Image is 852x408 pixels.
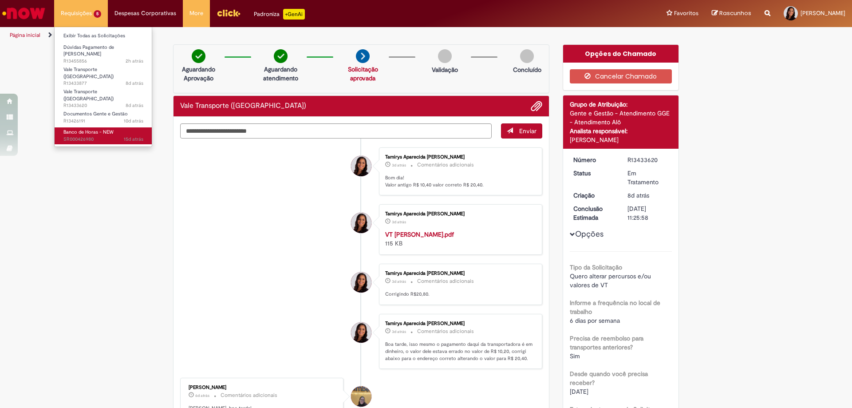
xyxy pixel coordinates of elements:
[63,80,143,87] span: R13433877
[7,27,561,44] ul: Trilhas de página
[438,49,452,63] img: img-circle-grey.png
[55,109,152,126] a: Aberto R13426191 : Documentos Gente e Gestão
[417,277,474,285] small: Comentários adicionais
[392,329,406,334] span: 3d atrás
[567,204,621,222] dt: Conclusão Estimada
[570,317,620,325] span: 6 dias por semana
[392,279,406,284] span: 3d atrás
[627,155,669,164] div: R13433620
[124,118,143,124] time: 18/08/2025 17:36:19
[385,230,533,248] div: 115 KB
[570,272,653,289] span: Quero alterar percursos e/ou valores de VT
[192,49,205,63] img: check-circle-green.png
[1,4,47,22] img: ServiceNow
[385,321,533,326] div: Tamirys Aparecida [PERSON_NAME]
[126,80,143,87] time: 20/08/2025 17:32:47
[94,10,101,18] span: 5
[567,169,621,178] dt: Status
[259,65,302,83] p: Aguardando atendimento
[55,43,152,62] a: Aberto R13455856 : Dúvidas Pagamento de Salário
[254,9,305,20] div: Padroniza
[221,392,277,399] small: Comentários adicionais
[417,161,474,169] small: Comentários adicionais
[351,156,371,176] div: Tamirys Aparecida Lourenco Fonseca
[351,322,371,343] div: Tamirys Aparecida Lourenco Fonseca
[126,58,143,64] span: 2h atrás
[124,118,143,124] span: 10d atrás
[55,127,152,144] a: Aberto SR000426980 : Banco de Horas - NEW
[570,388,588,396] span: [DATE]
[180,102,306,110] h2: Vale Transporte (VT) Histórico de tíquete
[55,65,152,84] a: Aberto R13433877 : Vale Transporte (VT)
[124,136,143,143] span: 15d atrás
[520,49,534,63] img: img-circle-grey.png
[627,191,669,200] div: 20/08/2025 16:48:29
[274,49,288,63] img: check-circle-green.png
[283,9,305,20] p: +GenAi
[570,370,648,387] b: Desde quando você precisa receber?
[627,204,669,222] div: [DATE] 11:25:58
[417,328,474,335] small: Comentários adicionais
[519,127,536,135] span: Enviar
[189,385,336,390] div: [PERSON_NAME]
[177,65,220,83] p: Aguardando Aprovação
[189,9,203,18] span: More
[63,111,128,117] span: Documentos Gente e Gestão
[570,263,622,271] b: Tipo da Solicitação
[55,87,152,106] a: Aberto R13433620 : Vale Transporte (VT)
[570,69,672,83] button: Cancelar Chamado
[114,9,176,18] span: Despesas Corporativas
[351,386,371,407] div: Amanda De Campos Gomes Do Nascimento
[385,174,533,188] p: Bom dia! Valor antigo R$ 10,40 valor correto R$ 20,40.
[63,44,114,58] span: Dúvidas Pagamento de [PERSON_NAME]
[392,219,406,225] span: 3d atrás
[385,230,454,238] a: VT [PERSON_NAME].pdf
[385,211,533,217] div: Tamirys Aparecida [PERSON_NAME]
[54,27,152,147] ul: Requisições
[570,352,580,360] span: Sim
[351,213,371,233] div: Tamirys Aparecida Lourenco Fonseca
[126,80,143,87] span: 8d atrás
[567,155,621,164] dt: Número
[385,154,533,160] div: Tamirys Aparecida [PERSON_NAME]
[627,191,649,199] span: 8d atrás
[385,341,533,362] p: Boa tarde, isso mesmo o pagamento daqui da transportadora é em dinheiro, o valor dele estava erra...
[63,129,114,135] span: Banco de Horas - NEW
[392,162,406,168] time: 26/08/2025 09:21:11
[627,191,649,199] time: 20/08/2025 16:48:29
[531,100,542,112] button: Adicionar anexos
[351,272,371,293] div: Tamirys Aparecida Lourenco Fonseca
[392,329,406,334] time: 25/08/2025 14:59:16
[570,299,660,316] b: Informe a frequência no local de trabalho
[513,65,541,74] p: Concluído
[570,100,672,109] div: Grupo de Atribuição:
[674,9,698,18] span: Favoritos
[392,162,406,168] span: 3d atrás
[563,45,679,63] div: Opções do Chamado
[55,31,152,41] a: Exibir Todas as Solicitações
[570,334,643,351] b: Precisa de reembolso para transportes anteriores?
[217,6,241,20] img: click_logo_yellow_360x200.png
[392,219,406,225] time: 25/08/2025 15:00:17
[126,102,143,109] time: 20/08/2025 16:48:30
[63,58,143,65] span: R13455856
[348,65,378,82] a: Solicitação aprovada
[385,271,533,276] div: Tamirys Aparecida [PERSON_NAME]
[195,393,209,398] time: 22/08/2025 16:22:02
[61,9,92,18] span: Requisições
[570,135,672,144] div: [PERSON_NAME]
[356,49,370,63] img: arrow-next.png
[195,393,209,398] span: 6d atrás
[570,127,672,135] div: Analista responsável:
[124,136,143,143] time: 13/08/2025 18:26:42
[627,169,669,186] div: Em Tratamento
[567,191,621,200] dt: Criação
[63,136,143,143] span: SR000426980
[63,102,143,109] span: R13433620
[63,88,114,102] span: Vale Transporte ([GEOGRAPHIC_DATA])
[180,123,492,139] textarea: Digite sua mensagem aqui...
[10,32,40,39] a: Página inicial
[712,9,751,18] a: Rascunhos
[63,66,114,80] span: Vale Transporte ([GEOGRAPHIC_DATA])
